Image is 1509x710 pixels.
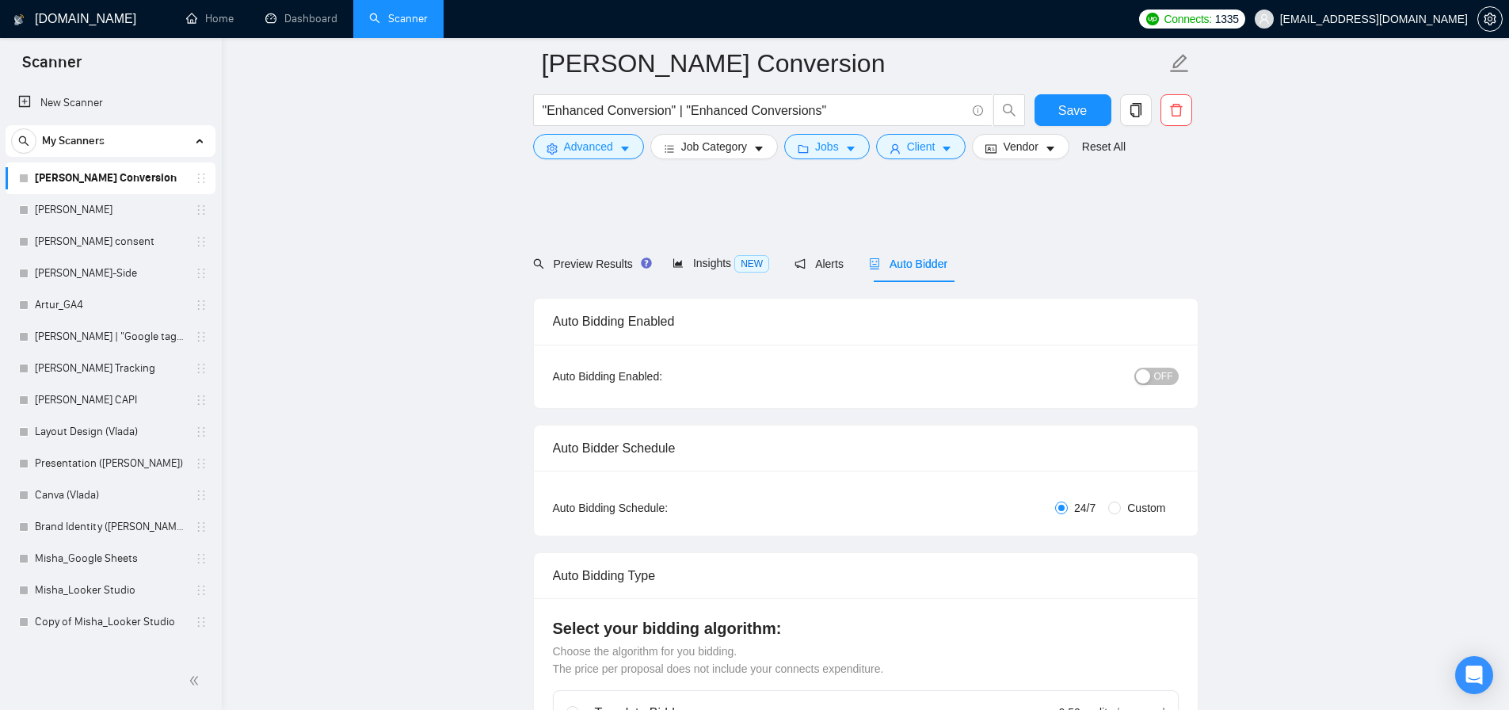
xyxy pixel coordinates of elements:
[784,134,870,159] button: folderJobscaret-down
[553,368,761,385] div: Auto Bidding Enabled:
[195,330,208,343] span: holder
[265,12,337,25] a: dashboardDashboard
[35,226,185,258] a: [PERSON_NAME] consent
[1169,53,1190,74] span: edit
[195,235,208,248] span: holder
[1058,101,1087,120] span: Save
[993,94,1025,126] button: search
[35,574,185,606] a: Misha_Looker Studio
[1160,94,1192,126] button: delete
[6,125,215,638] li: My Scanners
[195,394,208,407] span: holder
[1164,10,1211,28] span: Connects:
[195,521,208,533] span: holder
[533,258,647,270] span: Preview Results
[1477,13,1503,25] a: setting
[195,204,208,216] span: holder
[1120,94,1152,126] button: copy
[985,143,996,155] span: idcard
[195,362,208,375] span: holder
[1121,103,1151,117] span: copy
[1161,103,1191,117] span: delete
[369,12,428,25] a: searchScanner
[1154,368,1173,385] span: OFF
[1068,499,1102,517] span: 24/7
[673,257,769,269] span: Insights
[673,258,684,269] span: area-chart
[1478,13,1502,25] span: setting
[195,172,208,185] span: holder
[11,128,36,154] button: search
[543,101,966,120] input: Search Freelance Jobs...
[845,143,856,155] span: caret-down
[35,543,185,574] a: Misha_Google Sheets
[973,105,983,116] span: info-circle
[1146,13,1159,25] img: upwork-logo.png
[6,87,215,119] li: New Scanner
[639,256,654,270] div: Tooltip anchor
[35,162,185,194] a: [PERSON_NAME] Conversion
[35,384,185,416] a: [PERSON_NAME] CAPI
[35,321,185,353] a: [PERSON_NAME] | "Google tag manager
[681,138,747,155] span: Job Category
[186,12,234,25] a: homeHome
[798,143,809,155] span: folder
[619,143,631,155] span: caret-down
[35,511,185,543] a: Brand Identity ([PERSON_NAME])
[564,138,613,155] span: Advanced
[907,138,936,155] span: Client
[195,426,208,438] span: holder
[553,426,1179,471] div: Auto Bidder Schedule
[35,194,185,226] a: [PERSON_NAME]
[1035,94,1111,126] button: Save
[734,255,769,273] span: NEW
[542,44,1166,83] input: Scanner name...
[195,299,208,311] span: holder
[1121,499,1172,517] span: Custom
[42,125,105,157] span: My Scanners
[547,143,558,155] span: setting
[533,258,544,269] span: search
[869,258,880,269] span: robot
[1477,6,1503,32] button: setting
[35,606,185,638] a: Copy of Misha_Looker Studio
[1259,13,1270,25] span: user
[1215,10,1239,28] span: 1335
[35,258,185,289] a: [PERSON_NAME]-Side
[18,87,203,119] a: New Scanner
[13,7,25,32] img: logo
[533,134,644,159] button: settingAdvancedcaret-down
[35,353,185,384] a: [PERSON_NAME] Tracking
[12,136,36,147] span: search
[195,457,208,470] span: holder
[195,616,208,628] span: holder
[35,416,185,448] a: Layout Design (Vlada)
[195,552,208,565] span: holder
[890,143,901,155] span: user
[35,479,185,511] a: Canva (Vlada)
[35,448,185,479] a: Presentation ([PERSON_NAME])
[1003,138,1038,155] span: Vendor
[815,138,839,155] span: Jobs
[994,103,1024,117] span: search
[195,267,208,280] span: holder
[10,51,94,84] span: Scanner
[650,134,778,159] button: barsJob Categorycaret-down
[553,553,1179,598] div: Auto Bidding Type
[664,143,675,155] span: bars
[876,134,966,159] button: userClientcaret-down
[189,673,204,689] span: double-left
[1045,143,1056,155] span: caret-down
[553,499,761,517] div: Auto Bidding Schedule:
[941,143,952,155] span: caret-down
[795,258,844,270] span: Alerts
[795,258,806,269] span: notification
[972,134,1069,159] button: idcardVendorcaret-down
[35,289,185,321] a: Artur_GA4
[753,143,764,155] span: caret-down
[1082,138,1126,155] a: Reset All
[195,584,208,597] span: holder
[553,645,884,675] span: Choose the algorithm for you bidding. The price per proposal does not include your connects expen...
[195,489,208,502] span: holder
[553,299,1179,344] div: Auto Bidding Enabled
